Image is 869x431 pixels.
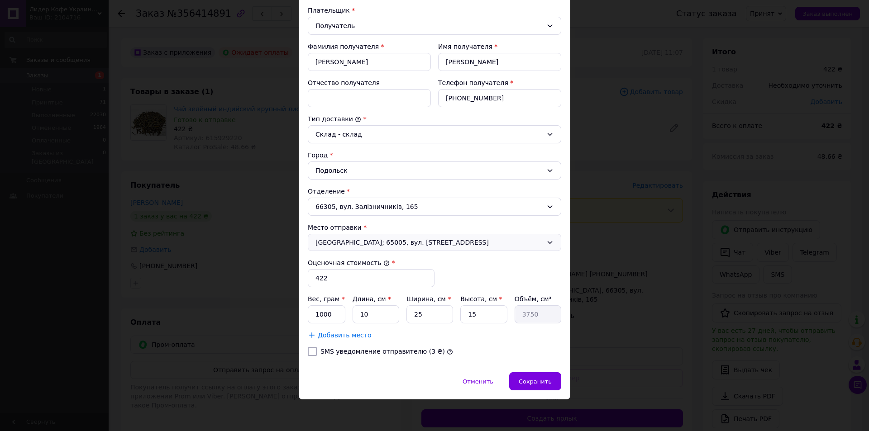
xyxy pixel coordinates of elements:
[308,198,561,216] div: 66305, вул. Залізничників, 165
[308,43,379,50] label: Фамилия получателя
[315,129,543,139] div: Склад - склад
[308,295,345,303] label: Вес, грам
[438,89,561,107] input: +380
[438,79,508,86] label: Телефон получателя
[515,294,561,303] div: Объём, см³
[315,21,543,31] div: Получатель
[308,259,390,266] label: Оценочная стоимость
[315,238,543,247] span: [GEOGRAPHIC_DATA]; 65005, вул. [STREET_ADDRESS]
[308,223,561,232] div: Место отправки
[308,161,561,180] div: Подольск
[318,332,372,339] span: Добавить место
[519,378,552,385] span: Сохранить
[308,187,561,196] div: Отделение
[308,151,561,160] div: Город
[308,6,561,15] div: Плательщик
[406,295,451,303] label: Ширина, см
[308,79,380,86] label: Отчество получателя
[320,348,445,355] label: SMS уведомление отправителю (3 ₴)
[308,114,561,123] div: Тип доставки
[463,378,493,385] span: Отменить
[353,295,391,303] label: Длина, см
[438,43,492,50] label: Имя получателя
[460,295,502,303] label: Высота, см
